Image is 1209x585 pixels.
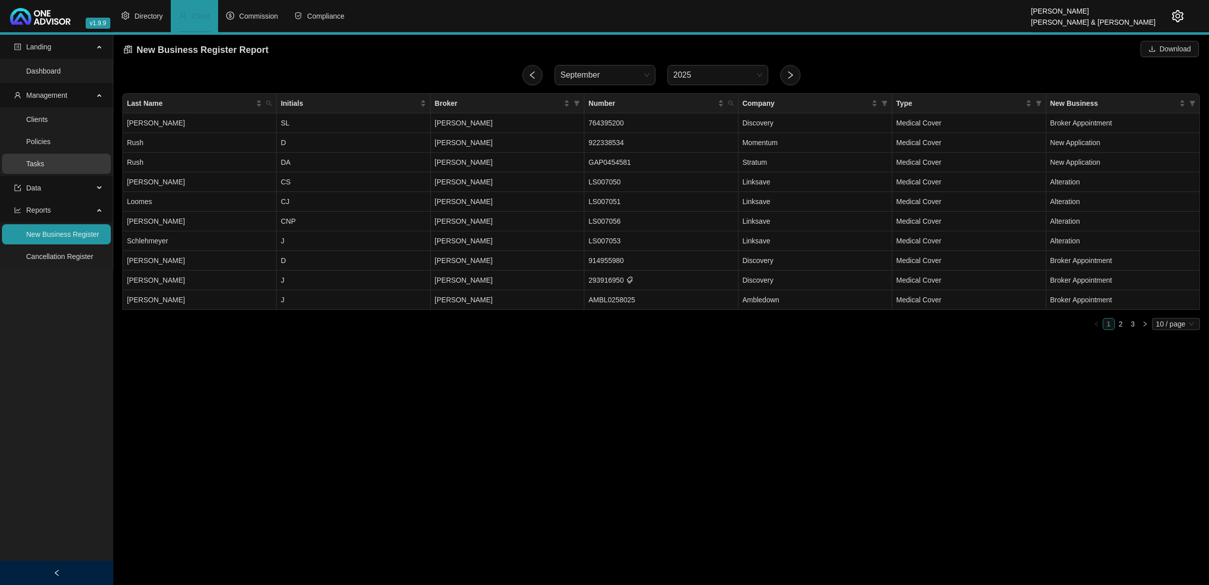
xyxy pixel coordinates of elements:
[1050,119,1112,127] span: Broker Appointment
[743,198,770,206] span: Linksave
[26,230,99,238] a: New Business Register
[674,66,762,85] span: 2025
[743,237,770,245] span: Linksave
[192,12,210,20] span: Client
[435,198,493,206] span: [PERSON_NAME]
[896,98,1023,109] span: Type
[1140,41,1199,57] button: Download
[431,94,584,113] th: Broker
[1189,100,1195,106] span: filter
[264,96,274,111] span: search
[588,217,621,225] span: LS007056
[896,217,941,225] span: Medical Cover
[1050,237,1080,245] span: Alteration
[1115,318,1127,330] li: 2
[1142,321,1148,327] span: right
[277,153,430,172] td: DA
[588,296,635,304] span: AMBL0258025
[26,252,93,261] a: Cancellation Register
[1050,139,1101,147] span: New Application
[743,276,773,284] span: Discovery
[294,12,302,20] span: safety
[1115,318,1126,330] a: 2
[1050,98,1177,109] span: New Business
[572,96,582,111] span: filter
[1127,318,1139,330] li: 3
[123,45,132,54] span: reconciliation
[123,192,277,212] td: Loomes
[1152,318,1200,330] div: Page Size
[743,139,778,147] span: Momentum
[896,198,941,206] span: Medical Cover
[588,119,624,127] span: 764395200
[435,178,493,186] span: [PERSON_NAME]
[1103,318,1114,330] a: 1
[26,160,44,168] a: Tasks
[53,569,60,576] span: left
[435,237,493,245] span: [PERSON_NAME]
[121,12,129,20] span: setting
[26,184,41,192] span: Data
[127,98,254,109] span: Last Name
[281,98,418,109] span: Initials
[896,237,941,245] span: Medical Cover
[277,290,430,310] td: J
[588,178,621,186] span: LS007050
[1050,217,1080,225] span: Alteration
[896,296,941,304] span: Medical Cover
[435,139,493,147] span: [PERSON_NAME]
[1050,198,1080,206] span: Alteration
[26,67,61,75] a: Dashboard
[435,256,493,265] span: [PERSON_NAME]
[137,45,268,55] span: New Business Register Report
[528,71,537,80] span: left
[743,256,773,265] span: Discovery
[896,139,941,147] span: Medical Cover
[896,158,941,166] span: Medical Cover
[1103,318,1115,330] li: 1
[10,8,71,25] img: 2df55531c6924b55f21c4cf5d4484680-logo-light.svg
[123,271,277,290] td: [PERSON_NAME]
[86,18,110,29] span: v1.9.9
[123,231,277,251] td: Schlehmeyer
[1094,321,1100,327] span: left
[1127,318,1138,330] a: 3
[123,153,277,172] td: Rush
[574,100,580,106] span: filter
[277,94,430,113] th: Initials
[896,178,941,186] span: Medical Cover
[1050,256,1112,265] span: Broker Appointment
[561,66,649,85] span: September
[743,296,779,304] span: Ambledown
[1050,158,1101,166] span: New Application
[307,12,345,20] span: Compliance
[239,12,278,20] span: Commission
[14,207,21,214] span: line-chart
[179,12,187,20] span: user
[277,251,430,271] td: D
[743,119,773,127] span: Discovery
[786,71,795,80] span: right
[26,206,51,214] span: Reports
[1034,96,1044,111] span: filter
[14,92,21,99] span: user
[1156,318,1196,330] span: 10 / page
[1036,100,1042,106] span: filter
[896,276,941,284] span: Medical Cover
[435,119,493,127] span: [PERSON_NAME]
[588,98,715,109] span: Number
[588,237,621,245] span: LS007053
[277,231,430,251] td: J
[896,119,941,127] span: Medical Cover
[277,192,430,212] td: CJ
[14,184,21,191] span: import
[880,96,890,111] span: filter
[123,133,277,153] td: Rush
[1187,96,1197,111] span: filter
[26,43,51,51] span: Landing
[1139,318,1151,330] button: right
[588,139,624,147] span: 922338534
[435,98,562,109] span: Broker
[1149,45,1156,52] span: download
[588,158,631,166] span: GAP0454581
